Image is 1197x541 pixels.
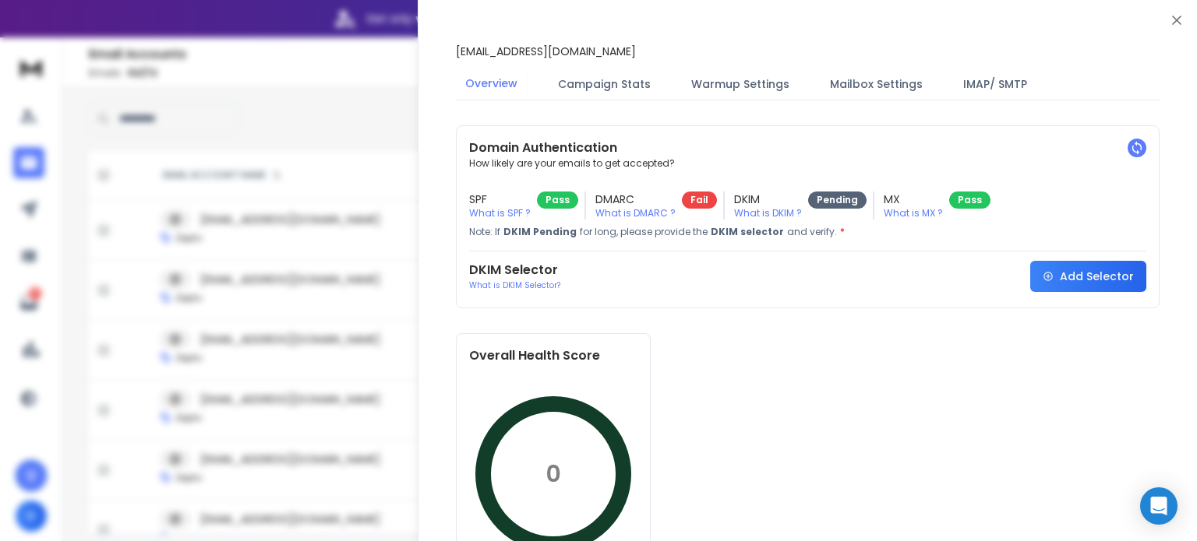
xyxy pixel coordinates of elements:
[537,191,578,209] div: Pass
[734,191,802,207] h3: DKIM
[821,67,932,101] button: Mailbox Settings
[884,207,943,220] p: What is MX ?
[682,191,717,209] div: Fail
[469,191,531,207] h3: SPF
[954,67,1036,101] button: IMAP/ SMTP
[456,44,636,59] p: [EMAIL_ADDRESS][DOMAIN_NAME]
[469,157,1146,170] p: How likely are your emails to get accepted?
[711,226,784,238] span: DKIM selector
[1140,487,1178,525] div: Open Intercom Messenger
[469,139,1146,157] h2: Domain Authentication
[949,191,990,209] div: Pass
[469,279,560,291] p: What is DKIM Selector?
[456,66,527,102] button: Overview
[808,191,867,209] div: Pending
[469,261,560,279] h2: DKIM Selector
[469,346,637,365] h2: Overall Health Score
[595,207,676,220] p: What is DMARC ?
[469,226,1146,238] p: Note: If for long, please provide the and verify.
[734,207,802,220] p: What is DKIM ?
[469,207,531,220] p: What is SPF ?
[503,226,577,238] span: DKIM Pending
[682,67,799,101] button: Warmup Settings
[1030,261,1146,292] button: Add Selector
[549,67,660,101] button: Campaign Stats
[884,191,943,207] h3: MX
[595,191,676,207] h3: DMARC
[546,460,561,488] p: 0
